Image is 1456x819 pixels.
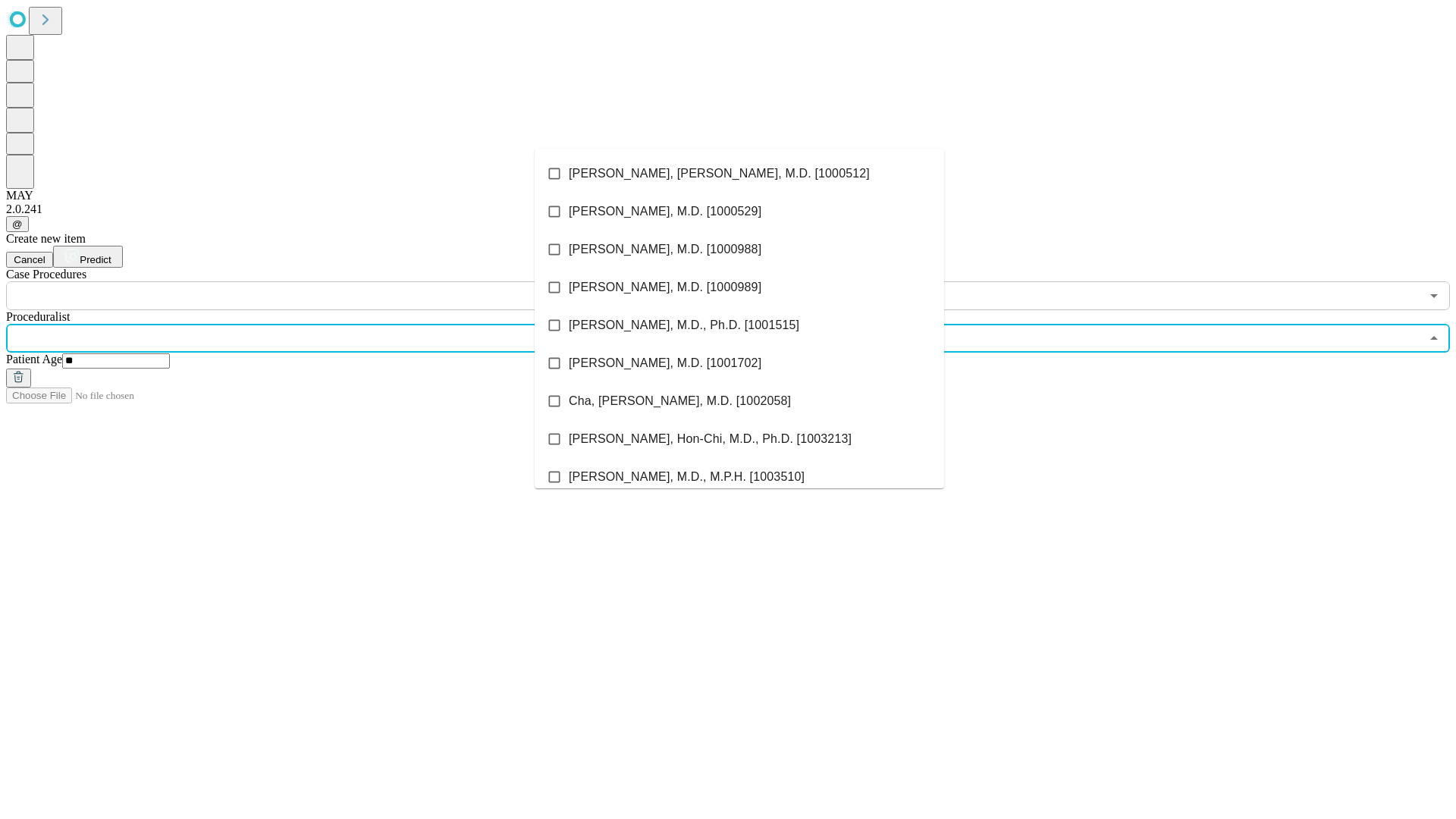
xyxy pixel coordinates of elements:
[569,316,799,334] span: [PERSON_NAME], M.D., Ph.D. [1001515]
[569,430,852,448] span: [PERSON_NAME], Hon-Chi, M.D., Ph.D. [1003213]
[6,268,86,281] span: Scheduled Procedure
[569,278,761,297] span: [PERSON_NAME], M.D. [1000989]
[6,232,86,245] span: Create new item
[1423,285,1445,306] button: Open
[6,252,53,268] button: Cancel
[569,240,761,259] span: [PERSON_NAME], M.D. [1000988]
[569,202,761,221] span: [PERSON_NAME], M.D. [1000529]
[6,202,1450,216] div: 2.0.241
[6,189,1450,202] div: MAY
[12,218,23,230] span: @
[6,353,62,366] span: Patient Age
[569,468,805,486] span: [PERSON_NAME], M.D., M.P.H. [1003510]
[569,392,791,410] span: Cha, [PERSON_NAME], M.D. [1002058]
[14,254,45,265] span: Cancel
[6,216,29,232] button: @
[569,354,761,372] span: [PERSON_NAME], M.D. [1001702]
[1423,328,1445,349] button: Close
[6,310,70,323] span: Proceduralist
[53,246,123,268] button: Predict
[569,165,870,183] span: [PERSON_NAME], [PERSON_NAME], M.D. [1000512]
[80,254,111,265] span: Predict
